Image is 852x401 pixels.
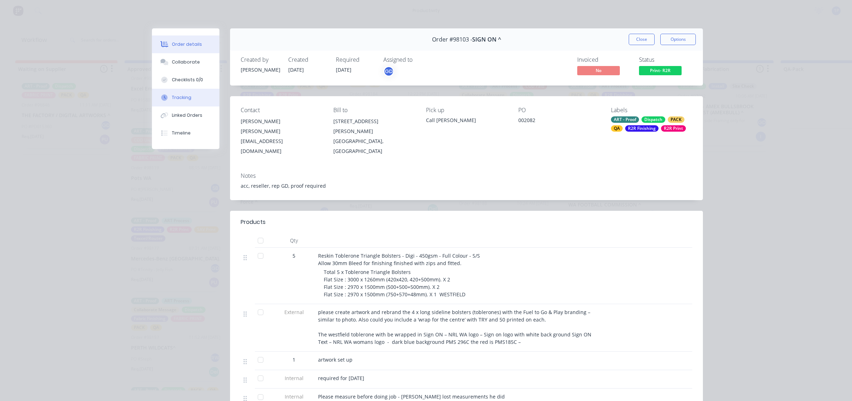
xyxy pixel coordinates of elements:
[639,56,692,63] div: Status
[172,130,191,136] div: Timeline
[241,116,322,126] div: [PERSON_NAME]
[241,172,692,179] div: Notes
[426,116,507,124] div: Call [PERSON_NAME]
[668,116,684,123] div: PACK
[333,126,415,156] div: [PERSON_NAME][GEOGRAPHIC_DATA], [GEOGRAPHIC_DATA]
[661,125,686,132] div: R2R Print
[333,116,415,126] div: [STREET_ADDRESS]
[152,124,219,142] button: Timeline
[241,56,280,63] div: Created by
[241,107,322,114] div: Contact
[152,89,219,106] button: Tracking
[318,375,364,381] span: required for [DATE]
[172,112,202,119] div: Linked Orders
[577,66,620,75] span: No
[172,41,202,48] div: Order details
[639,66,682,75] span: Print- R2R
[152,106,219,124] button: Linked Orders
[172,94,191,101] div: Tracking
[288,66,304,73] span: [DATE]
[639,66,682,77] button: Print- R2R
[293,356,295,363] span: 1
[336,66,351,73] span: [DATE]
[426,107,507,114] div: Pick up
[152,35,219,53] button: Order details
[611,107,692,114] div: Labels
[518,107,600,114] div: PO
[577,56,630,63] div: Invoiced
[625,125,659,132] div: R2R Finishing
[152,71,219,89] button: Checklists 0/0
[333,116,415,156] div: [STREET_ADDRESS][PERSON_NAME][GEOGRAPHIC_DATA], [GEOGRAPHIC_DATA]
[241,182,692,189] div: acc, reseller, rep GD, proof required
[611,125,623,132] div: QA
[611,116,639,123] div: ART - Proof
[432,36,472,43] span: Order #98103 -
[324,269,465,298] span: Total 5 x Toblerone Triangle Bolsters Flat Size : 3000 x 1260mm (420x420, 420+500mm). X 2 Flat Si...
[275,374,312,382] span: Internal
[293,252,295,259] span: 5
[275,393,312,400] span: Internal
[172,59,200,65] div: Collaborate
[275,308,312,316] span: External
[333,107,415,114] div: Bill to
[472,36,501,43] span: SIGN ON ^
[241,218,266,226] div: Products
[288,56,327,63] div: Created
[318,309,593,345] span: please create artwork and rebrand the 4 x long sideline bolsters (toblerones) with the Fuel to Go...
[660,34,696,45] button: Options
[383,66,394,77] button: GD
[336,56,375,63] div: Required
[383,56,454,63] div: Assigned to
[273,234,315,248] div: Qty
[641,116,665,123] div: Dispatch
[152,53,219,71] button: Collaborate
[172,77,203,83] div: Checklists 0/0
[241,126,322,156] div: [PERSON_NAME][EMAIL_ADDRESS][DOMAIN_NAME]
[318,252,480,267] span: Reskin Toblerone Triangle Bolsters - Digi - 450gsm - Full Colour - S/S Allow 30mm Bleed for finis...
[518,116,600,126] div: 002082
[318,393,505,400] span: Please measure before doing job - [PERSON_NAME] lost measurements he did
[241,66,280,73] div: [PERSON_NAME]
[241,116,322,156] div: [PERSON_NAME][PERSON_NAME][EMAIL_ADDRESS][DOMAIN_NAME]
[318,356,353,363] span: artwork set up
[629,34,655,45] button: Close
